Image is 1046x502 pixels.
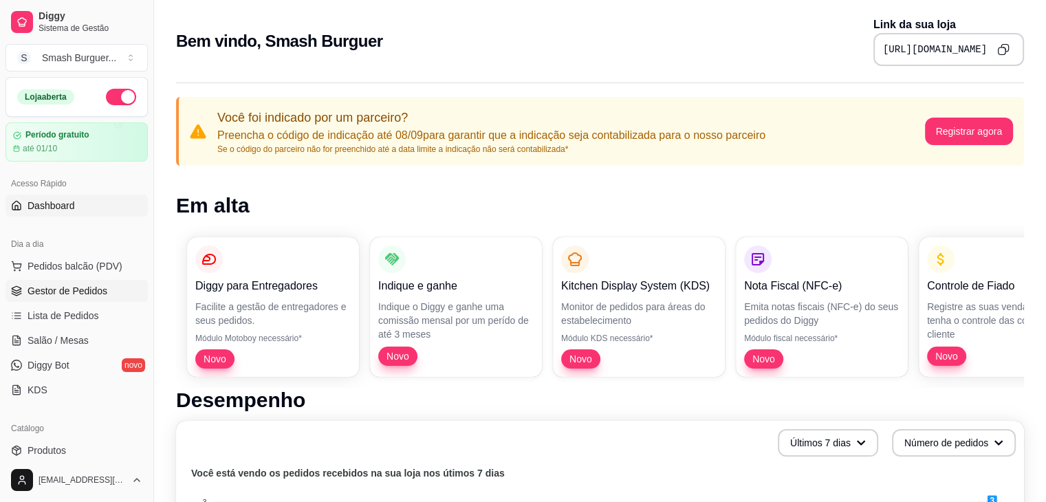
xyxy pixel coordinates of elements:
a: Gestor de Pedidos [6,280,148,302]
p: Você foi indicado por um parceiro? [217,108,765,127]
p: Emita notas fiscais (NFC-e) do seus pedidos do Diggy [744,300,900,327]
p: Preencha o código de indicação até 08/09 para garantir que a indicação seja contabilizada para o ... [217,127,765,144]
button: Últimos 7 dias [778,429,878,457]
button: Número de pedidos [892,429,1016,457]
h2: Bem vindo, Smash Burguer [176,30,382,52]
span: Diggy [39,10,142,23]
button: Diggy para EntregadoresFacilite a gestão de entregadores e seus pedidos.Módulo Motoboy necessário... [187,237,359,377]
span: Sistema de Gestão [39,23,142,34]
span: KDS [28,383,47,397]
span: Salão / Mesas [28,334,89,347]
span: Dashboard [28,199,75,212]
span: Novo [564,352,598,366]
span: Novo [198,352,232,366]
a: Período gratuitoaté 01/10 [6,122,148,162]
p: Módulo Motoboy necessário* [195,333,351,344]
span: Novo [747,352,781,366]
h1: Em alta [176,193,1024,218]
span: Gestor de Pedidos [28,284,107,298]
p: Nota Fiscal (NFC-e) [744,278,900,294]
article: Período gratuito [25,130,89,140]
button: Nota Fiscal (NFC-e)Emita notas fiscais (NFC-e) do seus pedidos do DiggyMódulo fiscal necessário*Novo [736,237,908,377]
span: Diggy Bot [28,358,69,372]
p: Módulo KDS necessário* [561,333,717,344]
a: KDS [6,379,148,401]
span: Novo [381,349,415,363]
div: Loja aberta [17,89,74,105]
p: Link da sua loja [873,17,1024,33]
p: Indique o Diggy e ganhe uma comissão mensal por um perído de até 3 meses [378,300,534,341]
div: Acesso Rápido [6,173,148,195]
button: Kitchen Display System (KDS)Monitor de pedidos para áreas do estabelecimentoMódulo KDS necessário... [553,237,725,377]
a: DiggySistema de Gestão [6,6,148,39]
p: Diggy para Entregadores [195,278,351,294]
div: Smash Burguer ... [42,51,116,65]
span: S [17,51,31,65]
h1: Desempenho [176,388,1024,413]
span: Lista de Pedidos [28,309,99,323]
pre: [URL][DOMAIN_NAME] [883,43,987,56]
span: Produtos [28,444,66,457]
a: Salão / Mesas [6,329,148,351]
div: Dia a dia [6,233,148,255]
a: Diggy Botnovo [6,354,148,376]
button: [EMAIL_ADDRESS][DOMAIN_NAME] [6,463,148,496]
a: Produtos [6,439,148,461]
div: Catálogo [6,417,148,439]
a: Dashboard [6,195,148,217]
p: Monitor de pedidos para áreas do estabelecimento [561,300,717,327]
button: Pedidos balcão (PDV) [6,255,148,277]
span: Pedidos balcão (PDV) [28,259,122,273]
button: Indique e ganheIndique o Diggy e ganhe uma comissão mensal por um perído de até 3 mesesNovo [370,237,542,377]
button: Copy to clipboard [992,39,1014,61]
article: até 01/10 [23,143,57,154]
text: Você está vendo os pedidos recebidos na sua loja nos útimos 7 dias [191,468,505,479]
p: Se o código do parceiro não for preenchido até a data limite a indicação não será contabilizada* [217,144,765,155]
p: Facilite a gestão de entregadores e seus pedidos. [195,300,351,327]
a: Lista de Pedidos [6,305,148,327]
button: Registrar agora [925,118,1014,145]
button: Select a team [6,44,148,72]
p: Indique e ganhe [378,278,534,294]
span: [EMAIL_ADDRESS][DOMAIN_NAME] [39,474,126,485]
p: Kitchen Display System (KDS) [561,278,717,294]
button: Alterar Status [106,89,136,105]
p: Módulo fiscal necessário* [744,333,900,344]
span: Novo [930,349,963,363]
